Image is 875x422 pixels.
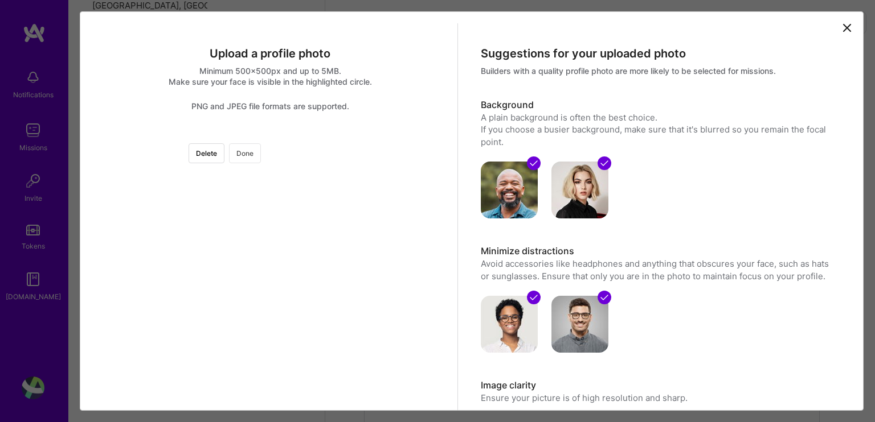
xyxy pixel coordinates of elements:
div: A plain background is often the best choice. [481,111,838,123]
div: If you choose a busier background, make sure that it's blurred so you remain the focal point. [481,123,838,148]
div: Minimum 500x500px and up to 5MB. [92,65,449,76]
div: PNG and JPEG file formats are supported. [92,101,449,111]
button: Delete [189,143,224,163]
div: Suggestions for your uploaded photo [481,46,838,61]
img: avatar [481,296,538,353]
div: Upload a profile photo [92,46,449,61]
div: Make sure your face is visible in the highlighted circle. [92,76,449,87]
img: avatar [551,162,608,218]
img: avatar [481,162,538,218]
p: Ensure your picture is of high resolution and sharp. [481,392,838,404]
h3: Image clarity [481,379,838,392]
h3: Background [481,99,838,111]
button: Done [229,143,261,163]
img: avatar [551,296,608,353]
p: Avoid accessories like headphones and anything that obscures your face, such as hats or sunglasse... [481,258,838,282]
h3: Minimize distractions [481,245,838,258]
div: Builders with a quality profile photo are more likely to be selected for missions. [481,65,838,76]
